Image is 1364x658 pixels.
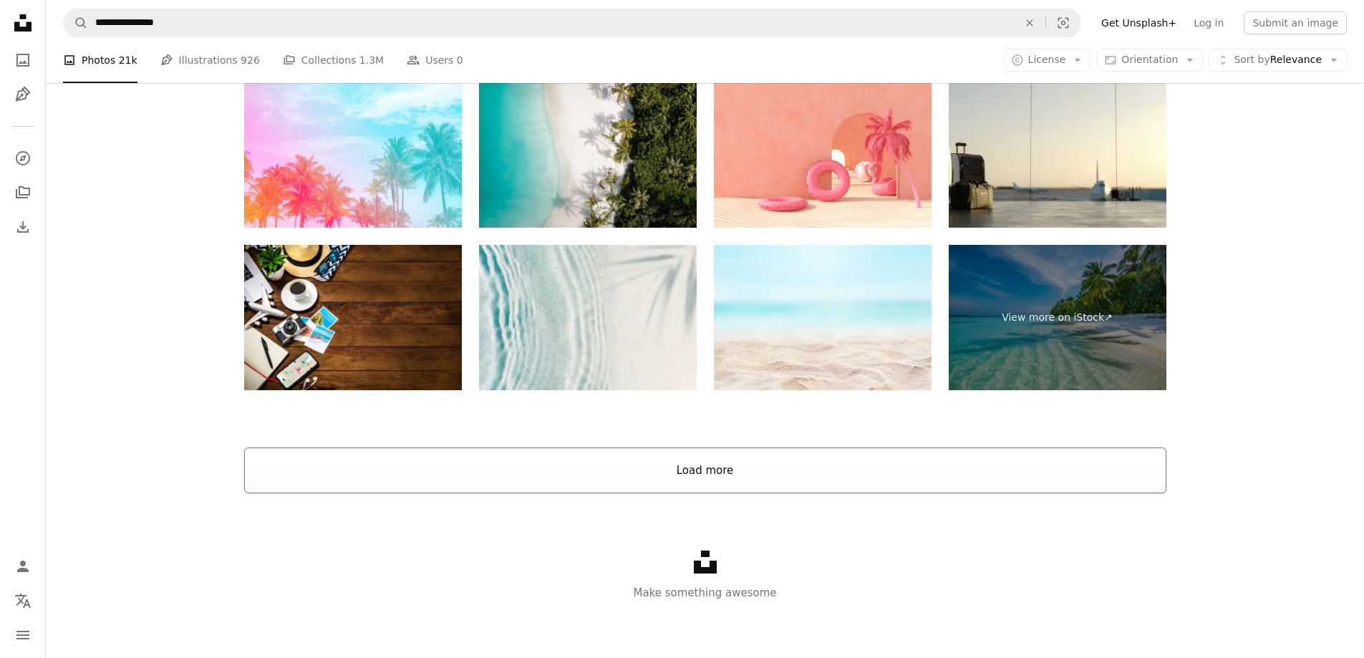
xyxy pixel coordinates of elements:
[1185,11,1232,34] a: Log in
[9,621,37,649] button: Menu
[46,584,1364,601] p: Make something awesome
[160,37,260,83] a: Illustrations 926
[407,37,463,83] a: Users 0
[9,213,37,241] a: Download History
[949,245,1166,390] a: View more on iStock↗
[1096,49,1203,72] button: Orientation
[9,586,37,615] button: Language
[1046,9,1080,37] button: Visual search
[1014,9,1045,37] button: Clear
[359,52,384,68] span: 1.3M
[63,9,1081,37] form: Find visuals sitewide
[479,83,697,228] img: Tropical island palm tree beach from above
[479,245,697,390] img: abstract sand beach with palm leaf shadow and transparent water wave from above, background banne...
[457,52,463,68] span: 0
[283,37,384,83] a: Collections 1.3M
[244,83,462,228] img: Beautiful multicolor tropical background of palm trees.
[9,46,37,74] a: Photos
[9,80,37,109] a: Illustrations
[1209,49,1347,72] button: Sort byRelevance
[9,552,37,581] a: Log in / Sign up
[1234,54,1269,65] span: Sort by
[9,144,37,173] a: Explore
[9,178,37,207] a: Collections
[1093,11,1185,34] a: Get Unsplash+
[9,9,37,40] a: Home — Unsplash
[1121,54,1178,65] span: Orientation
[241,52,260,68] span: 926
[1003,49,1091,72] button: License
[949,83,1166,228] img: Travel concept background. Luggage at airport
[714,245,932,390] img: Background Summer
[64,9,88,37] button: Search Unsplash
[1244,11,1347,34] button: Submit an image
[714,83,932,228] img: Summer Holiday Beach Background with Corridor to Sun
[1028,54,1066,65] span: License
[244,447,1166,493] button: Load more
[1234,53,1322,67] span: Relevance
[244,245,462,390] img: Travel planning background with copy space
